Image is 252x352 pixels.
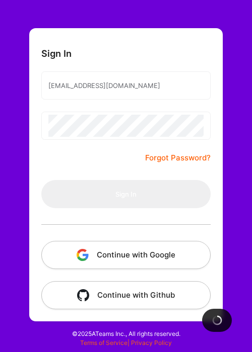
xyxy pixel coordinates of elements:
button: Continue with Github [41,281,211,309]
button: Continue with Google [41,241,211,269]
button: Sign In [41,180,211,208]
img: loading [212,315,222,325]
img: icon [77,289,89,301]
h3: Sign In [41,48,72,59]
a: Terms of Service [80,339,128,346]
span: | [80,339,172,346]
img: icon [77,249,89,261]
a: Forgot Password? [145,152,211,164]
input: Email... [48,74,204,97]
a: Privacy Policy [131,339,172,346]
